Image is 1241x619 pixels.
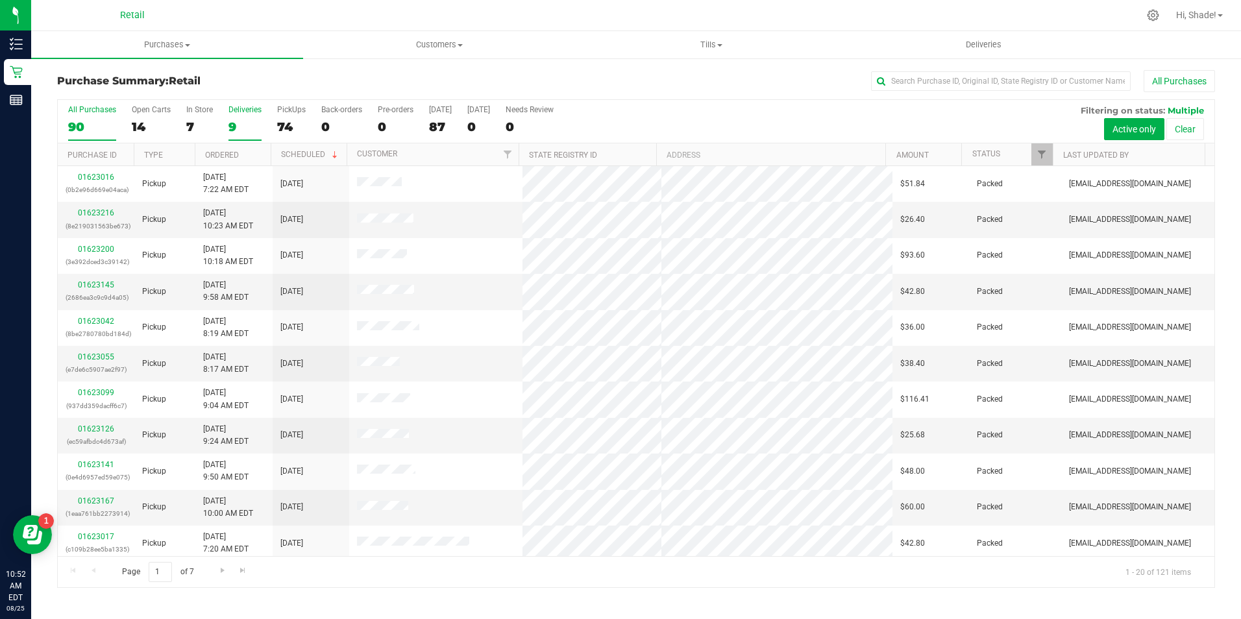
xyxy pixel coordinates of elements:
div: 7 [186,119,213,134]
a: Customer [357,149,397,158]
p: (1eaa761bb2273914) [66,507,127,520]
span: $42.80 [900,285,925,298]
span: $60.00 [900,501,925,513]
span: Packed [977,213,1003,226]
span: Packed [977,429,1003,441]
p: (0b2e96d669e04aca) [66,184,127,196]
span: [DATE] 10:23 AM EDT [203,207,253,232]
span: Deliveries [948,39,1019,51]
input: Search Purchase ID, Original ID, State Registry ID or Customer Name... [871,71,1131,91]
span: Retail [169,75,201,87]
span: [EMAIL_ADDRESS][DOMAIN_NAME] [1069,178,1191,190]
span: [EMAIL_ADDRESS][DOMAIN_NAME] [1069,321,1191,334]
span: [DATE] 8:17 AM EDT [203,351,249,376]
span: [DATE] [280,501,303,513]
span: $116.41 [900,393,929,406]
div: Open Carts [132,105,171,114]
span: Pickup [142,249,166,261]
span: Packed [977,465,1003,478]
a: 01623099 [78,388,114,397]
span: [DATE] 8:19 AM EDT [203,315,249,340]
span: [EMAIL_ADDRESS][DOMAIN_NAME] [1069,393,1191,406]
span: [DATE] 7:22 AM EDT [203,171,249,196]
span: Hi, Shade! [1176,10,1216,20]
div: 0 [506,119,554,134]
div: Deliveries [228,105,262,114]
span: Pickup [142,429,166,441]
a: Purchases [31,31,303,58]
div: 90 [68,119,116,134]
span: [DATE] [280,178,303,190]
span: [DATE] 10:00 AM EDT [203,495,253,520]
div: 14 [132,119,171,134]
p: (e7de6c5907ae2f97) [66,363,127,376]
div: PickUps [277,105,306,114]
p: (2686ea3c9c9d4a05) [66,291,127,304]
span: [DATE] [280,285,303,298]
span: [DATE] [280,465,303,478]
p: (937dd359dacff6c7) [66,400,127,412]
span: Customers [304,39,574,51]
span: [DATE] 9:24 AM EDT [203,423,249,448]
div: [DATE] [467,105,490,114]
span: Pickup [142,213,166,226]
inline-svg: Reports [10,93,23,106]
p: (8be2780780bd184d) [66,328,127,340]
span: Packed [977,537,1003,550]
span: Filtering on status: [1081,105,1165,115]
span: [DATE] [280,321,303,334]
span: Packed [977,501,1003,513]
span: [EMAIL_ADDRESS][DOMAIN_NAME] [1069,249,1191,261]
div: 74 [277,119,306,134]
inline-svg: Retail [10,66,23,79]
span: [EMAIL_ADDRESS][DOMAIN_NAME] [1069,285,1191,298]
div: 87 [429,119,452,134]
div: 9 [228,119,262,134]
div: In Store [186,105,213,114]
p: (c109b28ee5ba1335) [66,543,127,555]
a: 01623126 [78,424,114,433]
span: Packed [977,249,1003,261]
div: All Purchases [68,105,116,114]
span: Packed [977,358,1003,370]
span: Packed [977,178,1003,190]
span: $26.40 [900,213,925,226]
a: Ordered [205,151,239,160]
span: [EMAIL_ADDRESS][DOMAIN_NAME] [1069,465,1191,478]
p: (3e392dced3c39142) [66,256,127,268]
div: Manage settings [1145,9,1161,21]
p: 10:52 AM EDT [6,568,25,603]
span: Pickup [142,321,166,334]
div: 0 [467,119,490,134]
span: Pickup [142,285,166,298]
div: [DATE] [429,105,452,114]
span: $38.40 [900,358,925,370]
a: 01623141 [78,460,114,469]
th: Address [656,143,885,166]
span: Tills [576,39,847,51]
a: 01623216 [78,208,114,217]
span: $42.80 [900,537,925,550]
p: 08/25 [6,603,25,613]
div: 0 [378,119,413,134]
inline-svg: Inventory [10,38,23,51]
a: Last Updated By [1063,151,1129,160]
a: 01623145 [78,280,114,289]
span: Packed [977,393,1003,406]
a: Scheduled [281,150,340,159]
a: 01623017 [78,532,114,541]
span: $25.68 [900,429,925,441]
a: Tills [576,31,848,58]
iframe: Resource center unread badge [38,513,54,529]
span: $36.00 [900,321,925,334]
div: Pre-orders [378,105,413,114]
span: Retail [120,10,145,21]
div: Needs Review [506,105,554,114]
span: Purchases [31,39,303,51]
span: [EMAIL_ADDRESS][DOMAIN_NAME] [1069,537,1191,550]
p: (ec59afbdc4d673af) [66,435,127,448]
span: 1 - 20 of 121 items [1115,562,1201,581]
span: [DATE] [280,249,303,261]
span: [DATE] 9:04 AM EDT [203,387,249,411]
span: [DATE] [280,213,303,226]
